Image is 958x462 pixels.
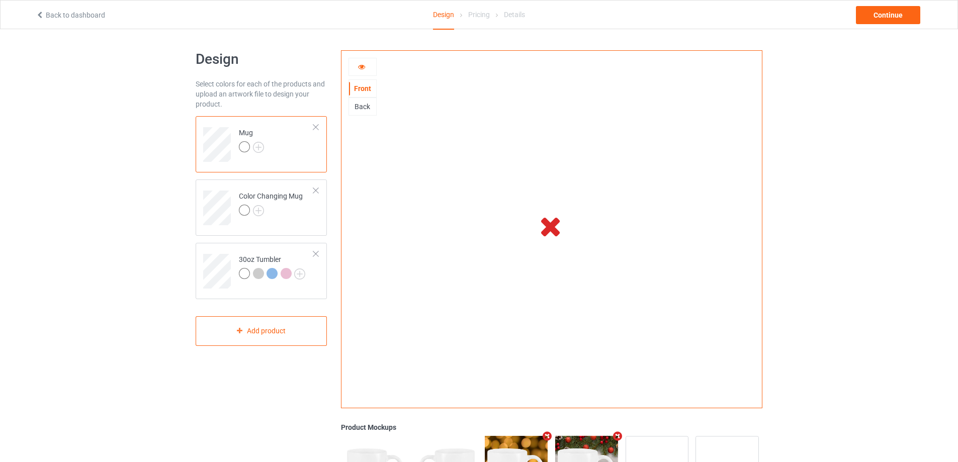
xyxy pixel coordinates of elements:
[253,205,264,216] img: svg+xml;base64,PD94bWwgdmVyc2lvbj0iMS4wIiBlbmNvZGluZz0iVVRGLTgiPz4KPHN2ZyB3aWR0aD0iMjJweCIgaGVpZ2...
[349,102,376,112] div: Back
[196,316,327,346] div: Add product
[504,1,525,29] div: Details
[239,254,305,279] div: 30oz Tumbler
[349,83,376,94] div: Front
[196,179,327,236] div: Color Changing Mug
[253,142,264,153] img: svg+xml;base64,PD94bWwgdmVyc2lvbj0iMS4wIiBlbmNvZGluZz0iVVRGLTgiPz4KPHN2ZyB3aWR0aD0iMjJweCIgaGVpZ2...
[541,431,554,441] i: Remove mockup
[433,1,454,30] div: Design
[239,128,264,152] div: Mug
[196,50,327,68] h1: Design
[611,431,624,441] i: Remove mockup
[239,191,303,215] div: Color Changing Mug
[36,11,105,19] a: Back to dashboard
[341,422,762,432] div: Product Mockups
[196,79,327,109] div: Select colors for each of the products and upload an artwork file to design your product.
[196,243,327,299] div: 30oz Tumbler
[196,116,327,172] div: Mug
[856,6,920,24] div: Continue
[294,268,305,280] img: svg+xml;base64,PD94bWwgdmVyc2lvbj0iMS4wIiBlbmNvZGluZz0iVVRGLTgiPz4KPHN2ZyB3aWR0aD0iMjJweCIgaGVpZ2...
[468,1,490,29] div: Pricing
